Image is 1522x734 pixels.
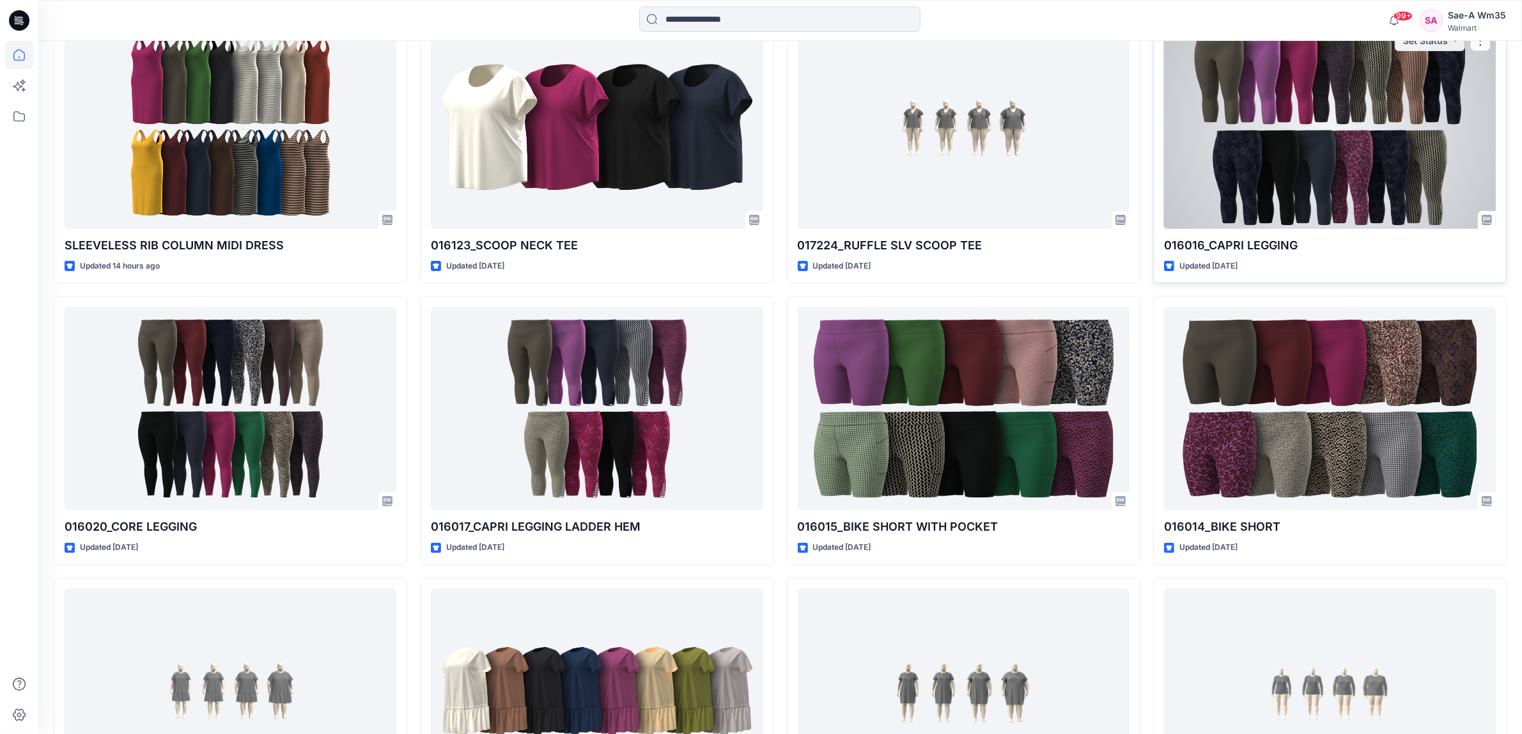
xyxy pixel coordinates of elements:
a: 017224_RUFFLE SLV SCOOP TEE [798,26,1130,229]
a: SLEEVELESS RIB COLUMN MIDI DRESS [65,26,396,229]
a: 016123_SCOOP NECK TEE [431,26,763,229]
p: Updated [DATE] [813,541,871,554]
p: 016123_SCOOP NECK TEE [431,237,763,254]
p: 016020_CORE LEGGING [65,518,396,536]
p: Updated [DATE] [446,541,504,554]
p: 016017_CAPRI LEGGING LADDER HEM [431,518,763,536]
p: 016016_CAPRI LEGGING [1164,237,1496,254]
p: 017224_RUFFLE SLV SCOOP TEE [798,237,1130,254]
p: Updated [DATE] [813,260,871,273]
p: Updated [DATE] [446,260,504,273]
a: 016020_CORE LEGGING [65,307,396,510]
a: 016015_BIKE SHORT WITH POCKET [798,307,1130,510]
div: Sae-A Wm35 [1448,8,1506,23]
p: Updated [DATE] [1179,260,1238,273]
p: 016015_BIKE SHORT WITH POCKET [798,518,1130,536]
div: Walmart [1448,23,1506,33]
p: Updated 14 hours ago [80,260,160,273]
div: SA [1420,9,1443,32]
p: 016014_BIKE SHORT [1164,518,1496,536]
a: 016017_CAPRI LEGGING LADDER HEM [431,307,763,510]
a: 016014_BIKE SHORT [1164,307,1496,510]
p: SLEEVELESS RIB COLUMN MIDI DRESS [65,237,396,254]
p: Updated [DATE] [80,541,138,554]
span: 99+ [1394,11,1413,21]
p: Updated [DATE] [1179,541,1238,554]
a: 016016_CAPRI LEGGING [1164,26,1496,229]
